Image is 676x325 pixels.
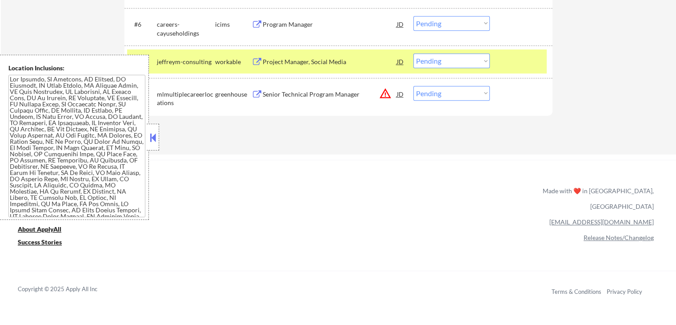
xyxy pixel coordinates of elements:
[549,218,654,226] a: [EMAIL_ADDRESS][DOMAIN_NAME]
[263,20,397,29] div: Program Manager
[396,16,405,32] div: JD
[157,90,215,107] div: mlmultiplecareerlocations
[8,64,145,73] div: Location Inclusions:
[263,57,397,66] div: Project Manager, Social Media
[379,87,392,100] button: warning_amber
[215,20,252,29] div: icims
[18,238,62,246] u: Success Stories
[584,234,654,241] a: Release Notes/Changelog
[18,225,61,233] u: About ApplyAll
[18,195,357,205] a: Refer & earn free applications 👯‍♀️
[263,90,397,99] div: Senior Technical Program Manager
[396,86,405,102] div: JD
[18,224,74,236] a: About ApplyAll
[18,237,74,248] a: Success Stories
[607,288,642,295] a: Privacy Policy
[157,57,215,66] div: jeffreym-consulting
[134,20,150,29] div: #6
[539,183,654,214] div: Made with ❤️ in [GEOGRAPHIC_DATA], [GEOGRAPHIC_DATA]
[552,288,601,295] a: Terms & Conditions
[18,285,120,294] div: Copyright © 2025 Apply All Inc
[396,53,405,69] div: JD
[215,57,252,66] div: workable
[157,20,215,37] div: careers-cayuseholdings
[215,90,252,99] div: greenhouse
